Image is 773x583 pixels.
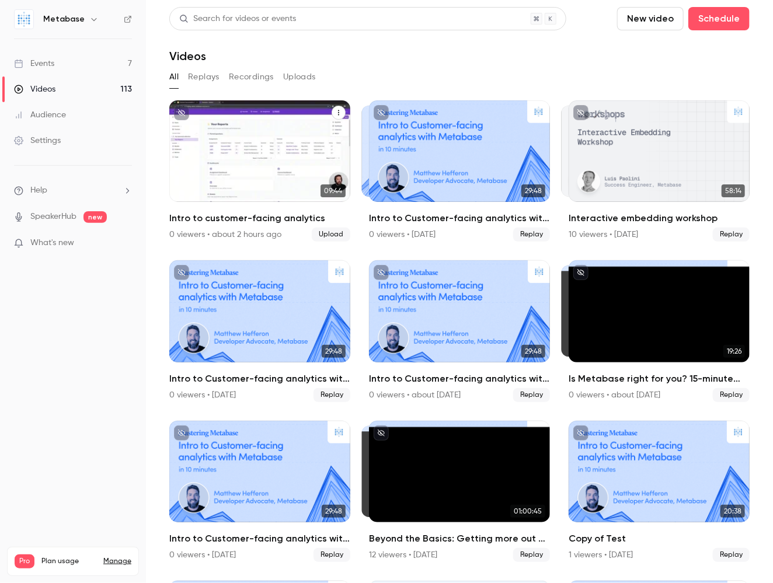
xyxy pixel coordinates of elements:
[369,549,437,561] div: 12 viewers • [DATE]
[569,100,750,242] li: Interactive embedding workshop
[15,554,34,568] span: Pro
[513,228,550,242] span: Replay
[169,421,350,562] a: 29:48Intro to Customer-facing analytics with Metabase0 viewers • [DATE]Replay
[573,265,589,280] button: unpublished
[169,68,179,86] button: All
[169,211,350,225] h2: Intro to customer-facing analytics
[369,260,550,402] li: Intro to Customer-facing analytics with Metabase
[569,372,750,386] h2: Is Metabase right for you? 15-minute tool overview
[720,505,745,518] span: 20:38
[14,58,54,69] div: Events
[169,389,236,401] div: 0 viewers • [DATE]
[569,421,750,562] li: Copy of Test
[322,345,346,358] span: 29:48
[83,211,107,223] span: new
[569,532,750,546] h2: Copy of Test
[169,7,750,576] section: Videos
[369,260,550,402] a: 29:48Intro to Customer-facing analytics with Metabase0 viewers • about [DATE]Replay
[713,548,750,562] span: Replay
[103,557,131,566] a: Manage
[169,549,236,561] div: 0 viewers • [DATE]
[374,425,389,441] button: unpublished
[374,265,389,280] button: unpublished
[14,83,55,95] div: Videos
[169,49,206,63] h1: Videos
[174,105,189,120] button: unpublished
[169,421,350,562] li: Intro to Customer-facing analytics with Metabase
[573,425,589,441] button: unpublished
[510,505,545,518] span: 01:00:45
[174,425,189,441] button: unpublished
[169,260,350,402] li: Intro to Customer-facing analytics with Metabase
[169,372,350,386] h2: Intro to Customer-facing analytics with Metabase
[15,10,33,29] img: Metabase
[573,105,589,120] button: unpublished
[322,505,346,518] span: 29:48
[188,68,220,86] button: Replays
[569,421,750,562] a: 20:38Copy of Test1 viewers • [DATE]Replay
[169,532,350,546] h2: Intro to Customer-facing analytics with Metabase
[569,260,750,402] li: Is Metabase right for you? 15-minute tool overview
[14,184,132,197] li: help-dropdown-opener
[513,388,550,402] span: Replay
[369,100,550,242] li: Intro to Customer-facing analytics with Metabase
[169,100,350,242] a: 09:44Intro to customer-facing analytics0 viewers • about 2 hours agoUpload
[569,389,660,401] div: 0 viewers • about [DATE]
[569,549,633,561] div: 1 viewers • [DATE]
[369,100,550,242] a: 29:4829:48Intro to Customer-facing analytics with Metabase0 viewers • [DATE]Replay
[369,389,461,401] div: 0 viewers • about [DATE]
[688,7,750,30] button: Schedule
[713,228,750,242] span: Replay
[41,557,96,566] span: Plan usage
[30,211,76,223] a: SpeakerHub
[521,184,545,197] span: 29:48
[314,548,350,562] span: Replay
[569,211,750,225] h2: Interactive embedding workshop
[369,421,550,562] li: Beyond the Basics: Getting more out of Metabase
[283,68,316,86] button: Uploads
[179,13,296,25] div: Search for videos or events
[369,532,550,546] h2: Beyond the Basics: Getting more out of Metabase
[369,372,550,386] h2: Intro to Customer-facing analytics with Metabase
[722,184,745,197] span: 58:14
[312,228,350,242] span: Upload
[369,421,550,562] a: 01:00:4501:00:45Beyond the Basics: Getting more out of Metabase12 viewers • [DATE]Replay
[169,100,350,242] li: Intro to customer-facing analytics
[513,548,550,562] span: Replay
[229,68,274,86] button: Recordings
[14,135,61,146] div: Settings
[321,184,346,197] span: 09:44
[118,238,132,249] iframe: Noticeable Trigger
[30,237,74,249] span: What's new
[569,260,750,402] a: 19:2619:26Is Metabase right for you? 15-minute tool overview0 viewers • about [DATE]Replay
[617,7,684,30] button: New video
[369,211,550,225] h2: Intro to Customer-facing analytics with Metabase
[723,345,745,358] span: 19:26
[569,100,750,242] a: 58:1458:14Interactive embedding workshop10 viewers • [DATE]Replay
[569,229,638,240] div: 10 viewers • [DATE]
[43,13,85,25] h6: Metabase
[30,184,47,197] span: Help
[14,109,66,121] div: Audience
[314,388,350,402] span: Replay
[174,265,189,280] button: unpublished
[169,229,281,240] div: 0 viewers • about 2 hours ago
[713,388,750,402] span: Replay
[521,345,545,358] span: 29:48
[169,260,350,402] a: 29:48Intro to Customer-facing analytics with Metabase0 viewers • [DATE]Replay
[369,229,436,240] div: 0 viewers • [DATE]
[374,105,389,120] button: unpublished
